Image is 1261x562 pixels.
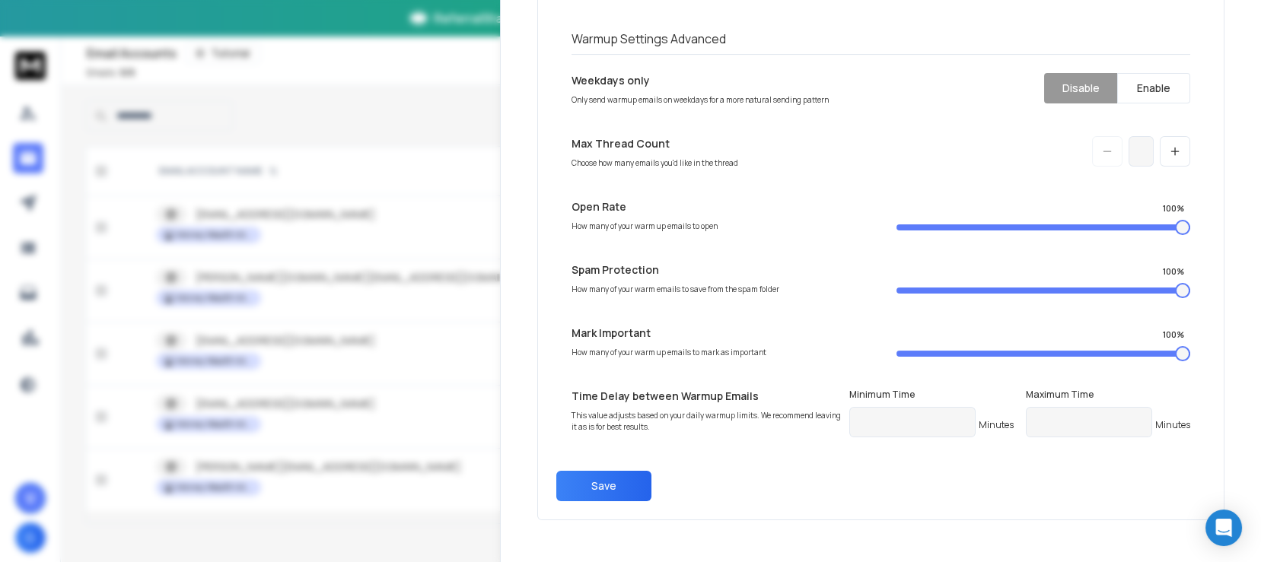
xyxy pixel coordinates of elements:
p: Choose how many emails you'd like in the thread [572,157,866,169]
p: Minutes [1155,419,1190,431]
p: How many of your warm emails to save from the spam folder [572,284,866,295]
p: How many of your warm up emails to open [572,221,866,232]
label: Minimum Time [849,389,1014,401]
p: Spam Protection [572,262,866,278]
p: Weekdays only [572,73,866,88]
p: Only send warmup emails on weekdays for a more natural sending pattern [572,94,866,106]
div: Open Intercom Messenger [1205,510,1242,546]
h1: Warmup Settings Advanced [572,30,1190,48]
div: 100 % [1157,262,1190,281]
p: Time Delay between Warmup Emails [572,389,843,404]
p: Max Thread Count [572,136,866,151]
div: 100 % [1157,199,1190,218]
p: Mark Important [572,325,866,341]
p: Open Rate [572,199,866,214]
p: How many of your warm up emails to mark as important [572,347,866,358]
label: Maximum Time [1026,389,1190,401]
div: 100 % [1157,325,1190,345]
button: Enable [1117,73,1190,103]
button: Save [556,471,651,501]
button: Disable [1044,73,1117,103]
p: This value adjusts based on your daily warmup limits. We recommend leaving it as is for best resu... [572,410,843,433]
p: Minutes [979,419,1014,431]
